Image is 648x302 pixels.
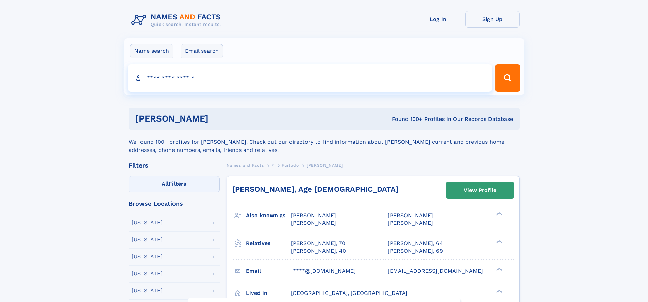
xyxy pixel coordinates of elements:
div: ❯ [495,239,503,244]
div: [US_STATE] [132,271,163,276]
a: [PERSON_NAME], Age [DEMOGRAPHIC_DATA] [232,185,398,193]
div: Browse Locations [129,201,220,207]
div: Found 100+ Profiles In Our Records Database [300,115,513,123]
h3: Relatives [246,238,291,249]
a: [PERSON_NAME], 69 [388,247,443,255]
h3: Lived in [246,287,291,299]
span: [PERSON_NAME] [291,220,336,226]
a: [PERSON_NAME], 64 [388,240,443,247]
div: Filters [129,162,220,169]
label: Name search [130,44,173,58]
input: search input [128,64,492,92]
div: ❯ [495,212,503,216]
label: Filters [129,176,220,192]
span: [PERSON_NAME] [306,163,343,168]
a: Furtado [282,161,299,170]
a: Names and Facts [227,161,264,170]
div: [US_STATE] [132,288,163,293]
img: Logo Names and Facts [129,11,227,29]
a: Sign Up [465,11,520,28]
h3: Also known as [246,210,291,221]
div: [US_STATE] [132,220,163,225]
div: ❯ [495,289,503,293]
a: Log In [411,11,465,28]
button: Search Button [495,64,520,92]
label: Email search [181,44,223,58]
div: [US_STATE] [132,237,163,242]
span: [PERSON_NAME] [291,212,336,219]
a: [PERSON_NAME], 40 [291,247,346,255]
div: View Profile [464,182,496,198]
span: F [271,163,274,168]
div: We found 100+ profiles for [PERSON_NAME]. Check out our directory to find information about [PERS... [129,130,520,154]
span: [GEOGRAPHIC_DATA], [GEOGRAPHIC_DATA] [291,290,408,296]
h3: Email [246,265,291,277]
span: [PERSON_NAME] [388,220,433,226]
a: View Profile [446,182,514,198]
div: ❯ [495,267,503,271]
a: [PERSON_NAME], 70 [291,240,345,247]
span: [PERSON_NAME] [388,212,433,219]
span: Furtado [282,163,299,168]
div: [US_STATE] [132,254,163,259]
span: All [162,180,169,187]
h1: [PERSON_NAME] [135,114,300,123]
span: [EMAIL_ADDRESS][DOMAIN_NAME] [388,268,483,274]
a: F [271,161,274,170]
